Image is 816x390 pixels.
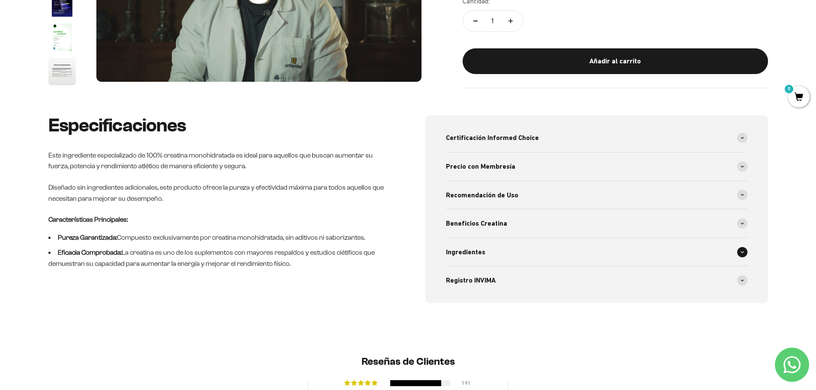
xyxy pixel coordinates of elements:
summary: Certificación Informed Choice [446,124,747,152]
button: Reducir cantidad [463,11,488,31]
span: Registro INVIMA [446,275,496,286]
summary: Precio con Membresía [446,152,747,181]
li: La creatina es uno de los suplementos con mayores respaldos y estudios ciétificos que demuestran ... [48,247,391,269]
summary: Ingredientes [446,238,747,266]
li: Compuesto exclusivamente por creatina monohidratada, sin aditivos ni saborizantes. [48,232,391,243]
button: Añadir al carrito [463,48,768,74]
div: 85% (191) reviews with 5 star rating [344,380,379,386]
button: Ir al artículo 6 [48,58,76,88]
p: Este ingrediente especializado de 100% creatina monohidratada es ideal para aquellos que buscan a... [48,150,391,172]
button: Aumentar cantidad [498,11,523,31]
summary: Registro INVIMA [446,266,747,295]
span: Certificación Informed Choice [446,132,539,143]
div: 191 [462,380,472,386]
summary: Recomendación de Uso [446,181,747,209]
h2: Especificaciones [48,115,391,136]
span: Ingredientes [446,247,485,258]
span: Precio con Membresía [446,161,515,172]
summary: Beneficios Creatina [446,209,747,238]
strong: Características Principales: [48,216,128,223]
mark: 0 [784,84,794,94]
img: Creatina Monohidrato [48,24,76,51]
strong: Eficacia Comprobada: [58,249,122,256]
strong: Pureza Garantizada: [58,234,117,241]
p: Diseñado sin ingredientes adicionales, este producto ofrece la pureza y efectividad máxima para t... [48,182,391,204]
div: Añadir al carrito [480,56,751,67]
a: 0 [788,93,810,102]
button: Ir al artículo 5 [48,24,76,54]
h2: Reseñas de Clientes [158,354,658,369]
span: Recomendación de Uso [446,190,518,201]
img: Creatina Monohidrato [48,58,76,85]
span: Beneficios Creatina [446,218,507,229]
